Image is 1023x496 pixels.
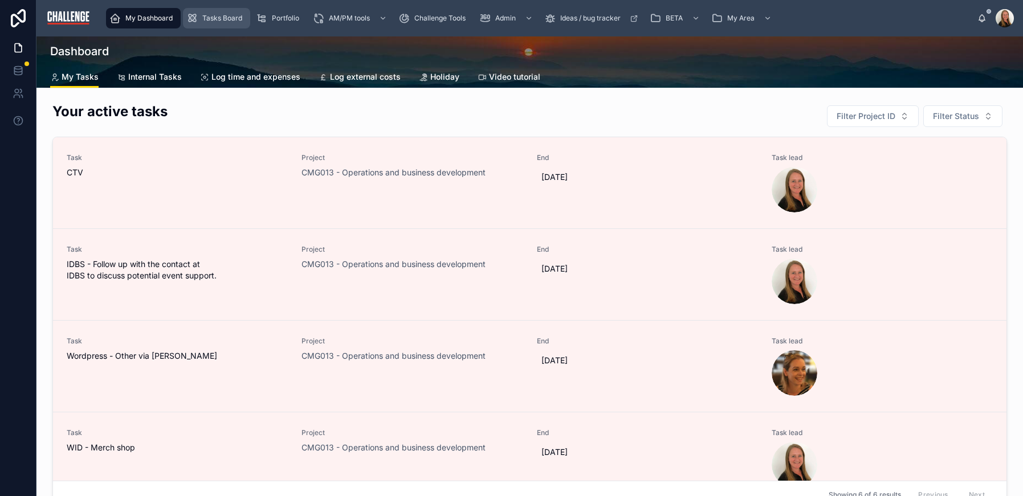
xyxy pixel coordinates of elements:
[923,105,1002,127] button: Select Button
[117,67,182,89] a: Internal Tasks
[301,245,523,254] span: Project
[301,428,523,437] span: Project
[476,8,539,28] a: Admin
[330,71,401,83] span: Log external costs
[252,8,307,28] a: Portfolio
[837,110,895,122] span: Filter Project ID
[329,14,370,23] span: AM/PM tools
[537,245,758,254] span: End
[772,245,993,254] span: Task lead
[67,337,288,346] span: Task
[560,14,621,23] span: Ideas / bug tracker
[933,110,979,122] span: Filter Status
[414,14,466,23] span: Challenge Tools
[666,14,683,23] span: BETA
[50,43,109,59] h1: Dashboard
[128,71,182,83] span: Internal Tasks
[106,8,181,28] a: My Dashboard
[772,337,993,346] span: Task lead
[301,167,486,178] a: CMG013 - Operations and business development
[67,442,288,453] span: WID - Merch shop
[125,14,173,23] span: My Dashboard
[395,8,474,28] a: Challenge Tools
[67,428,288,437] span: Task
[541,446,753,458] span: [DATE]
[430,71,459,83] span: Holiday
[309,8,393,28] a: AM/PM tools
[53,320,1006,412] a: TaskWordpress - Other via [PERSON_NAME]ProjectCMG013 - Operations and business developmentEnd[DAT...
[319,67,401,89] a: Log external costs
[541,263,753,274] span: [DATE]
[827,105,919,127] button: Select Button
[67,167,288,178] span: CTV
[537,153,758,162] span: End
[301,337,523,346] span: Project
[183,8,250,28] a: Tasks Board
[646,8,706,28] a: BETA
[272,14,299,23] span: Portfolio
[67,259,288,281] span: IDBS - Follow up with the contact at IDBS to discuss potential event support.
[419,67,459,89] a: Holiday
[772,153,993,162] span: Task lead
[46,9,91,27] img: App logo
[708,8,777,28] a: My Area
[53,228,1006,320] a: TaskIDBS - Follow up with the contact at IDBS to discuss potential event support.ProjectCMG013 - ...
[537,337,758,346] span: End
[541,8,644,28] a: Ideas / bug tracker
[67,153,288,162] span: Task
[50,67,99,88] a: My Tasks
[211,71,300,83] span: Log time and expenses
[67,350,288,362] span: Wordpress - Other via [PERSON_NAME]
[489,71,540,83] span: Video tutorial
[541,355,753,366] span: [DATE]
[727,14,755,23] span: My Area
[62,71,99,83] span: My Tasks
[301,259,486,270] a: CMG013 - Operations and business development
[772,428,993,437] span: Task lead
[537,428,758,437] span: End
[53,137,1006,228] a: TaskCTVProjectCMG013 - Operations and business developmentEnd[DATE]Task lead
[200,67,300,89] a: Log time and expenses
[52,102,168,121] h2: Your active tasks
[301,442,486,453] a: CMG013 - Operations and business development
[478,67,540,89] a: Video tutorial
[495,14,516,23] span: Admin
[67,245,288,254] span: Task
[541,171,753,183] span: [DATE]
[100,6,977,31] div: scrollable content
[202,14,242,23] span: Tasks Board
[301,350,486,362] a: CMG013 - Operations and business development
[301,153,523,162] span: Project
